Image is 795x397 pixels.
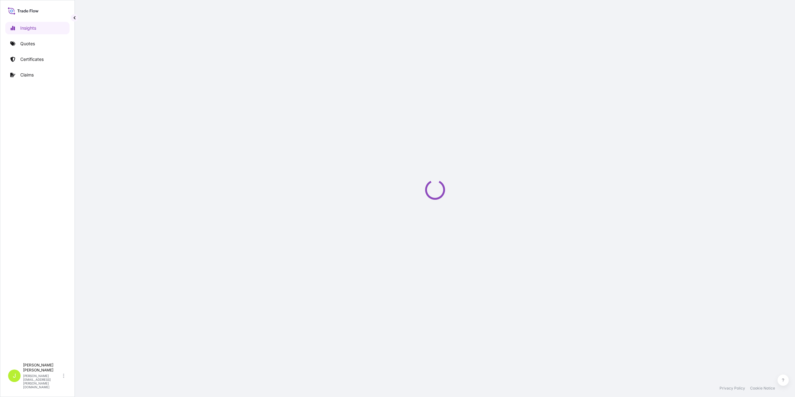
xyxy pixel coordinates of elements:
[23,374,62,389] p: [PERSON_NAME][EMAIL_ADDRESS][PERSON_NAME][DOMAIN_NAME]
[20,72,34,78] p: Claims
[20,41,35,47] p: Quotes
[5,37,70,50] a: Quotes
[5,22,70,34] a: Insights
[750,386,775,391] a: Cookie Notice
[5,53,70,66] a: Certificates
[20,56,44,62] p: Certificates
[13,373,16,379] span: J
[23,363,62,373] p: [PERSON_NAME] [PERSON_NAME]
[20,25,36,31] p: Insights
[720,386,745,391] a: Privacy Policy
[5,69,70,81] a: Claims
